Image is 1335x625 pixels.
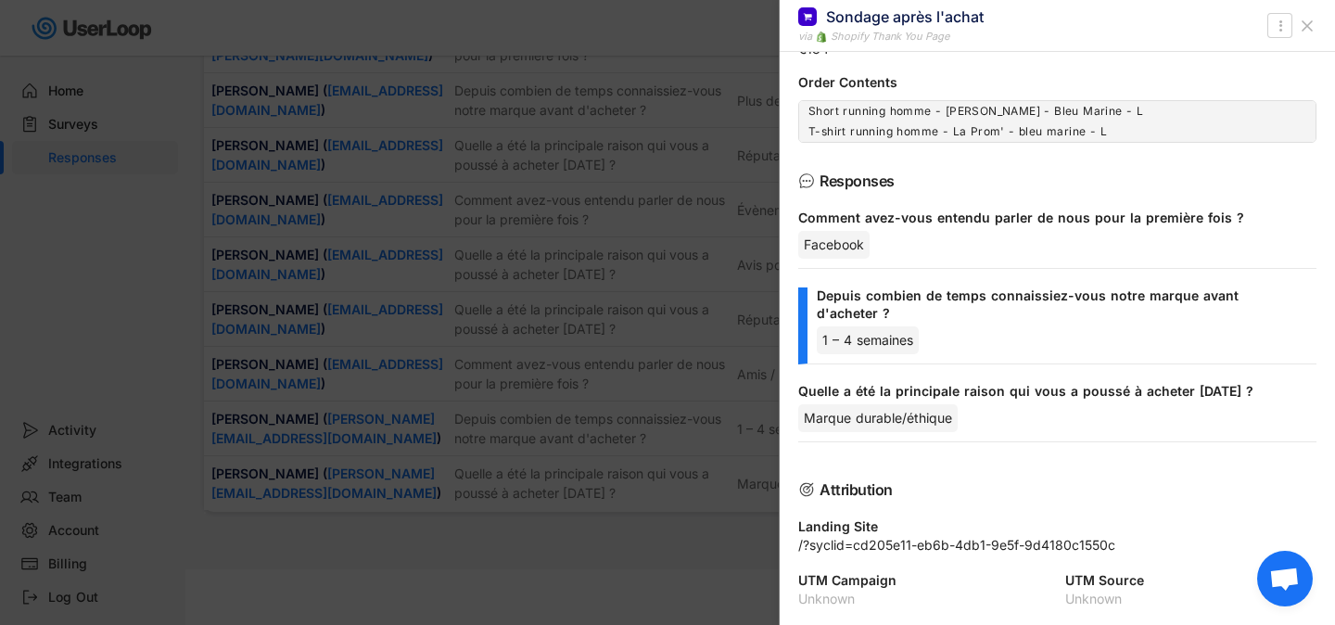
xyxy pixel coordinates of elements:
div: via [798,29,812,45]
div: Ouvrir le chat [1257,551,1313,606]
div: €134 [798,43,1316,56]
div: Shopify Thank You Page [831,29,949,45]
div: Unknown [798,593,1050,606]
div: Sondage après l'achat [826,6,984,27]
div: Responses [820,173,1287,188]
div: Attribution [820,482,1287,497]
div: Marque durable/éthique [798,404,958,432]
div: UTM Source [1065,574,1317,587]
div: Comment avez-vous entendu parler de nous pour la première fois ? [798,210,1302,226]
div: /?syclid=cd205e11-eb6b-4db1-9e5f-9d4180c1550c [798,539,1316,552]
div: 1 – 4 semaines [817,326,919,354]
button:  [1271,15,1290,37]
div: Landing Site [798,520,1316,533]
text:  [1278,16,1282,35]
div: Order Contents [798,76,1316,89]
div: Quelle a été la principale raison qui vous a poussé à acheter [DATE] ? [798,383,1302,400]
div: Depuis combien de temps connaissiez-vous notre marque avant d'acheter ? [817,287,1302,321]
div: UTM Campaign [798,574,1050,587]
div: T-shirt running homme - La Prom' - bleu marine - L [808,124,1306,139]
img: 1156660_ecommerce_logo_shopify_icon%20%281%29.png [816,32,827,43]
div: Short running homme - [PERSON_NAME] - Bleu Marine - L [808,104,1306,119]
div: Unknown [1065,593,1317,606]
div: Facebook [798,231,870,259]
